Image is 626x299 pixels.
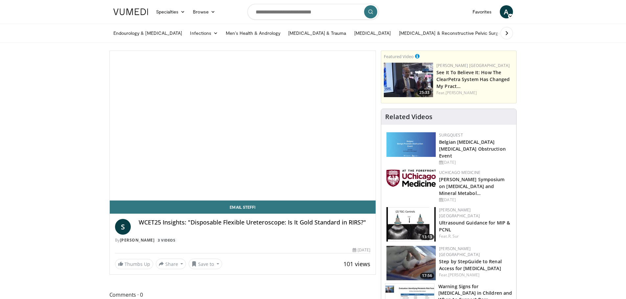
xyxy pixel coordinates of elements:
a: 13:13 [386,207,436,242]
a: Favorites [469,5,496,18]
a: [PERSON_NAME] [GEOGRAPHIC_DATA] [439,207,480,219]
div: Feat. [439,272,511,278]
span: 101 views [343,260,370,268]
a: A [500,5,513,18]
a: Belgian [MEDICAL_DATA] [MEDICAL_DATA] Obstruction Event [439,139,506,159]
a: Men’s Health & Andrology [222,27,284,40]
a: [MEDICAL_DATA] & Reconstructive Pelvic Surgery [395,27,509,40]
img: ae74b246-eda0-4548-a041-8444a00e0b2d.150x105_q85_crop-smart_upscale.jpg [386,207,436,242]
h4: Related Videos [385,113,432,121]
a: R. Sur [448,233,459,239]
span: Comments 0 [109,290,376,299]
button: Share [156,259,186,269]
a: [PERSON_NAME] [GEOGRAPHIC_DATA] [436,63,510,68]
small: Featured Video [384,53,414,59]
img: be78edef-9c83-4ca4-81c3-bb590ce75b9a.150x105_q85_crop-smart_upscale.jpg [386,246,436,280]
a: Surgquest [439,132,463,138]
a: [PERSON_NAME] Symposium on [MEDICAL_DATA] and Mineral Metabol… [439,176,504,196]
a: Specialties [152,5,189,18]
a: Infections [186,27,222,40]
span: 13:13 [420,234,434,240]
a: [PERSON_NAME] [GEOGRAPHIC_DATA] [439,246,480,257]
a: [PERSON_NAME] [446,90,477,96]
span: 25:33 [417,90,431,96]
img: 5f87bdfb-7fdf-48f0-85f3-b6bcda6427bf.jpg.150x105_q85_autocrop_double_scale_upscale_version-0.2.jpg [386,170,436,187]
img: 47196b86-3779-4b90-b97e-820c3eda9b3b.150x105_q85_crop-smart_upscale.jpg [384,63,433,97]
a: Browse [189,5,219,18]
a: Ultrasound Guidance for MIP & PCNL [439,220,510,233]
a: [PERSON_NAME] [448,272,479,278]
a: Email Steffi [110,201,376,214]
a: Thumbs Up [115,259,153,269]
a: 25:33 [384,63,433,97]
span: 17:56 [420,273,434,279]
input: Search topics, interventions [247,4,379,20]
img: 08d442d2-9bc4-4584-b7ef-4efa69e0f34c.png.150x105_q85_autocrop_double_scale_upscale_version-0.2.png [386,132,436,157]
h4: WCET25 Insights: "Disposable Flexible Ureteroscope: Is It Gold Standard in RIRS?" [139,219,371,226]
a: 3 Videos [156,238,177,243]
a: [MEDICAL_DATA] & Trauma [284,27,350,40]
div: [DATE] [439,197,511,203]
a: 17:56 [386,246,436,280]
div: Feat. [439,233,511,239]
video-js: Video Player [110,51,376,201]
a: [MEDICAL_DATA] [350,27,395,40]
div: Feat. [436,90,514,96]
div: [DATE] [439,160,511,165]
a: Endourology & [MEDICAL_DATA] [109,27,186,40]
a: See It To Believe It: How The ClearPetra System Has Changed My Pract… [436,69,510,89]
a: UChicago Medicine [439,170,480,175]
button: Save to [189,259,222,269]
div: By [115,237,371,243]
a: S [115,219,131,235]
a: [PERSON_NAME] [120,237,155,243]
a: Step by StepGuide to Renal Access for [MEDICAL_DATA] [439,258,502,271]
img: VuMedi Logo [113,9,148,15]
div: [DATE] [353,247,370,253]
